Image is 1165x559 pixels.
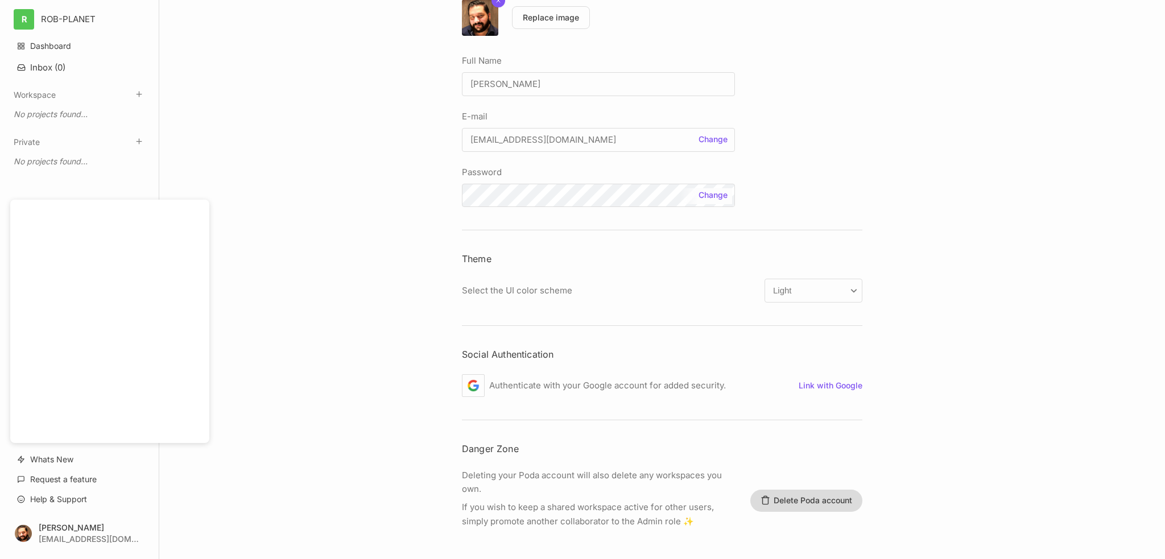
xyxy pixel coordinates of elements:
button: Private [14,137,40,147]
div: No projects found... [10,104,148,125]
button: Inbox (0) [10,57,148,77]
div: [EMAIL_ADDRESS][DOMAIN_NAME] [39,535,139,543]
div: Select the UI color scheme [462,284,702,297]
img: Google [467,379,480,392]
div: No projects found... [10,151,148,172]
div: ROB-PLANET [41,14,127,24]
button: Replace image [512,6,590,29]
button: Change password [696,191,730,199]
p: Deleting your Poda account will also delete any workspaces you own. [462,469,735,496]
button: Link with Google [799,382,862,390]
a: Dashboard [10,35,148,57]
button: [PERSON_NAME][EMAIL_ADDRESS][DOMAIN_NAME] [10,516,148,550]
a: Whats New [10,449,148,470]
a: Request a feature [10,469,148,490]
button: Change email [696,135,730,143]
div: Private [10,148,148,175]
div: Workspace [10,101,148,128]
div: R [14,9,34,30]
label: Full Name [462,54,735,68]
label: Password [462,165,735,179]
h3: Social Authentication [462,349,862,361]
span: thanks [683,516,694,527]
a: Help & Support [10,488,148,510]
div: [PERSON_NAME] [39,523,139,532]
input: Enter a display name [462,72,735,96]
p: If you wish to keep a shared workspace active for other users, simply promote another collaborato... [462,500,735,528]
h3: Danger Zone [462,443,862,455]
h3: Theme [462,253,862,265]
label: E-mail [462,110,735,123]
p: Authenticate with your Google account for added security. [489,379,726,392]
button: Delete Poda account [750,490,863,512]
button: RROB-PLANET [14,9,145,30]
button: Workspace [14,90,56,100]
